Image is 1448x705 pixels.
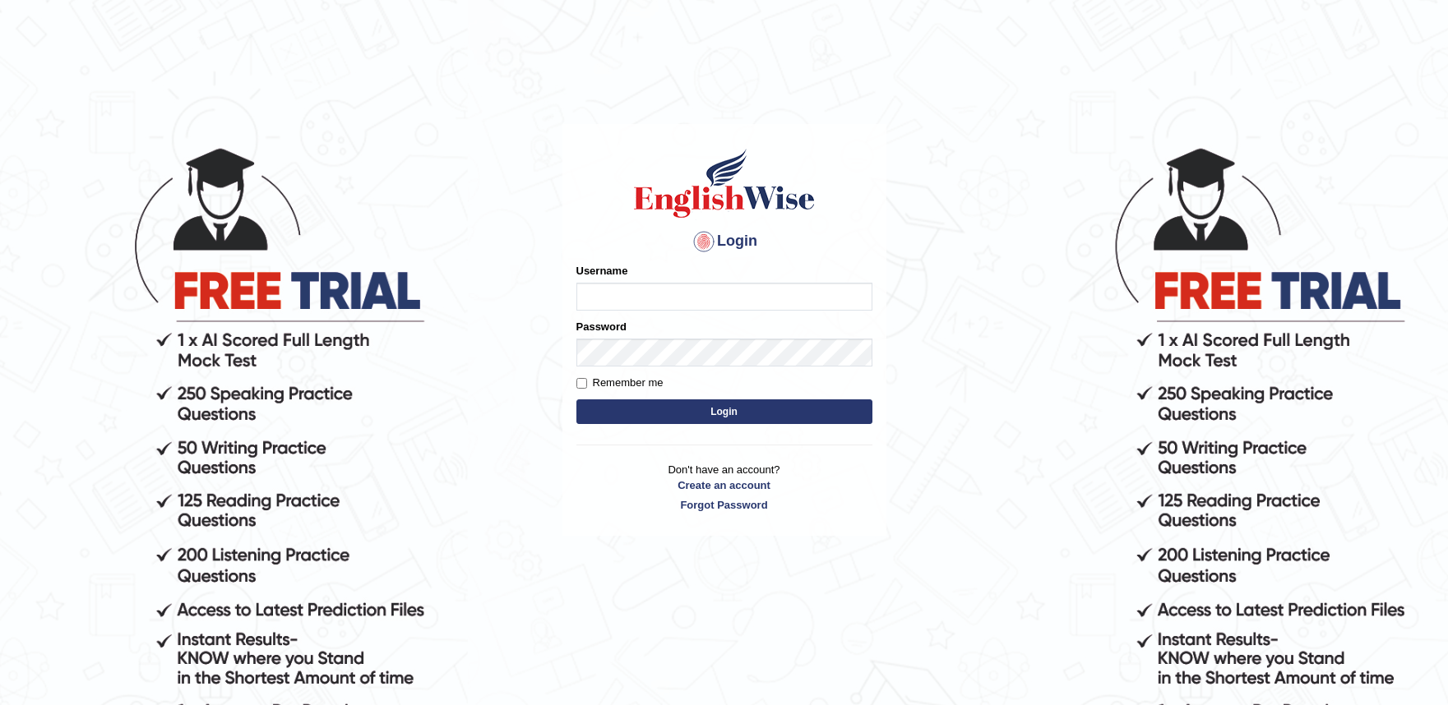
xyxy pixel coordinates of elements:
input: Remember me [576,378,587,389]
h4: Login [576,228,872,255]
p: Don't have an account? [576,462,872,513]
a: Create an account [576,477,872,493]
label: Password [576,319,627,334]
a: Forgot Password [576,497,872,513]
button: Login [576,399,872,424]
label: Remember me [576,375,664,391]
img: Logo of English Wise sign in for intelligent practice with AI [631,146,818,220]
label: Username [576,263,628,279]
